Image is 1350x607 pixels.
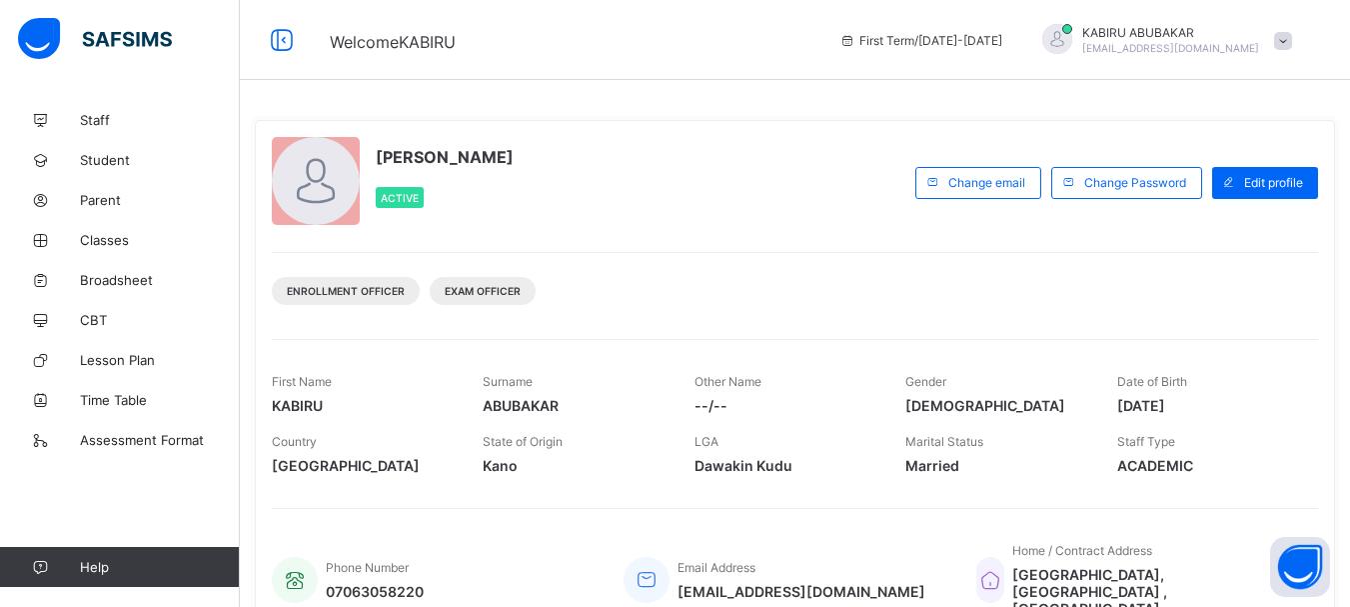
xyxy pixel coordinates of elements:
[80,352,240,368] span: Lesson Plan
[839,33,1002,48] span: session/term information
[376,147,514,167] span: [PERSON_NAME]
[18,18,172,60] img: safsims
[694,374,761,389] span: Other Name
[694,457,875,474] span: Dawakin Kudu
[272,374,332,389] span: First Name
[1012,543,1152,558] span: Home / Contract Address
[445,285,521,297] span: Exam Officer
[905,397,1086,414] span: [DEMOGRAPHIC_DATA]
[272,457,453,474] span: [GEOGRAPHIC_DATA]
[677,560,755,575] span: Email Address
[80,432,240,448] span: Assessment Format
[483,374,533,389] span: Surname
[80,232,240,248] span: Classes
[381,192,419,204] span: Active
[1117,374,1187,389] span: Date of Birth
[1117,397,1298,414] span: [DATE]
[694,397,875,414] span: --/--
[694,434,718,449] span: LGA
[80,392,240,408] span: Time Table
[80,152,240,168] span: Student
[1084,175,1186,190] span: Change Password
[80,312,240,328] span: CBT
[1270,537,1330,597] button: Open asap
[1082,25,1259,40] span: KABIRU ABUBAKAR
[1117,434,1175,449] span: Staff Type
[948,175,1025,190] span: Change email
[326,583,424,600] span: 07063058220
[80,192,240,208] span: Parent
[1244,175,1303,190] span: Edit profile
[483,457,664,474] span: Kano
[80,272,240,288] span: Broadsheet
[1022,24,1302,57] div: KABIRUABUBAKAR
[272,397,453,414] span: KABIRU
[905,434,983,449] span: Marital Status
[326,560,409,575] span: Phone Number
[905,457,1086,474] span: Married
[80,559,239,575] span: Help
[483,397,664,414] span: ABUBAKAR
[80,112,240,128] span: Staff
[905,374,946,389] span: Gender
[1082,42,1259,54] span: [EMAIL_ADDRESS][DOMAIN_NAME]
[677,583,925,600] span: [EMAIL_ADDRESS][DOMAIN_NAME]
[1117,457,1298,474] span: ACADEMIC
[330,32,456,52] span: Welcome KABIRU
[272,434,317,449] span: Country
[287,285,405,297] span: Enrollment Officer
[483,434,563,449] span: State of Origin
